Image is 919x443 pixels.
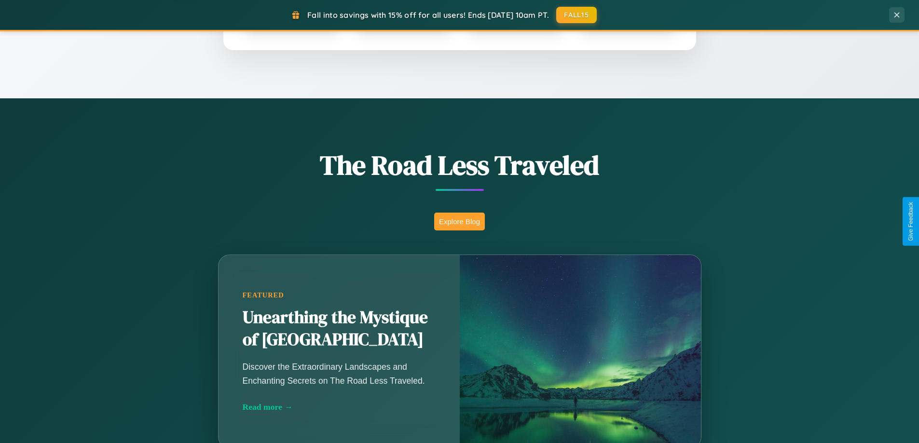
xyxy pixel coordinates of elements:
h2: Unearthing the Mystique of [GEOGRAPHIC_DATA] [243,307,436,351]
button: Explore Blog [434,213,485,230]
div: Read more → [243,402,436,412]
button: FALL15 [556,7,597,23]
div: Featured [243,291,436,299]
h1: The Road Less Traveled [170,147,749,184]
div: Give Feedback [907,202,914,241]
span: Fall into savings with 15% off for all users! Ends [DATE] 10am PT. [307,10,549,20]
p: Discover the Extraordinary Landscapes and Enchanting Secrets on The Road Less Traveled. [243,360,436,387]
